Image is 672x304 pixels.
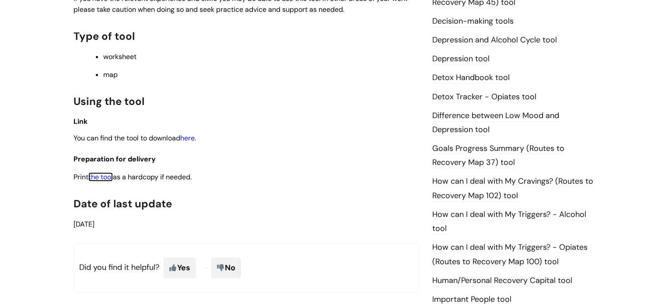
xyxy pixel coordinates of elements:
[180,133,195,143] a: here
[88,172,113,182] a: the tool
[432,242,588,267] a: How can I deal with My Triggers? - Opiates (Routes to Recovery Map 100) tool
[164,258,196,278] span: Yes
[432,110,559,136] a: Difference between Low Mood and Depression tool
[73,133,196,143] span: You can find the tool to download .
[432,72,510,84] a: Detox Handbook tool
[432,275,572,287] a: Human/Personal Recovery Capital tool
[113,172,192,182] span: as a hardcopy if needed.
[103,70,118,79] span: map
[432,16,514,27] a: Decision-making tools
[432,35,557,46] a: Depression and Alcohol Cycle tool
[73,220,94,229] span: [DATE]
[73,172,113,182] span: Print
[73,243,419,292] p: Did you find it helpful?
[73,197,172,210] span: Date of last update
[432,91,536,103] a: Detox Tracker - Opiates tool
[103,52,136,61] span: worksheet
[432,209,586,234] a: How can I deal with My Triggers? - Alcohol tool
[73,29,135,43] span: Type of tool
[432,143,564,168] a: Goals Progress Summary (Routes to Recovery Map 37) tool
[73,117,87,126] span: Link
[73,154,156,164] span: Preparation for delivery
[432,53,490,65] a: Depression tool
[73,94,144,108] span: Using the tool
[432,176,593,201] a: How can I deal with My Cravings? (Routes to Recovery Map 102) tool
[211,258,241,278] span: No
